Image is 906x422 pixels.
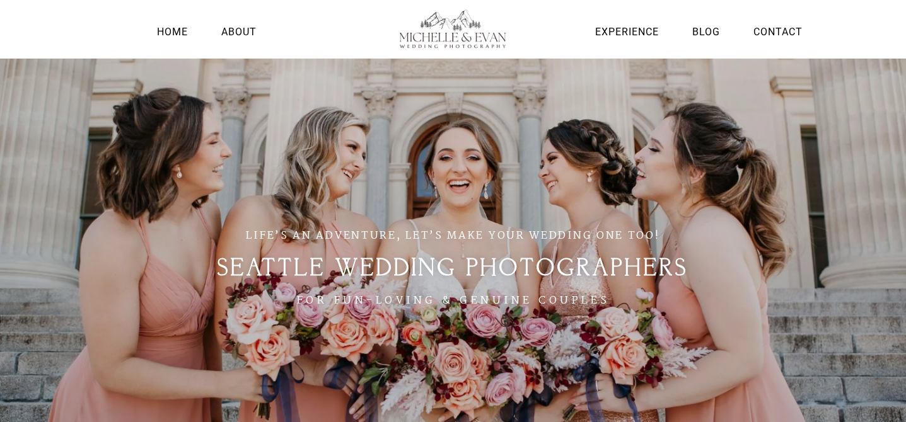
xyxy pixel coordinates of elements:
a: Contact [750,23,806,40]
a: About [218,23,260,40]
span: FOR FUN-LOVING & GENUINE COUPLES [296,292,610,309]
a: Experience [592,23,662,40]
a: Blog [689,23,723,40]
a: Home [154,23,191,40]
